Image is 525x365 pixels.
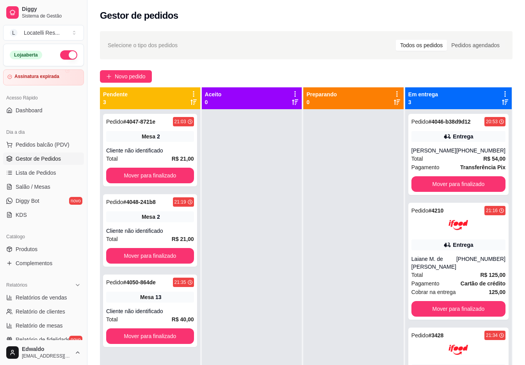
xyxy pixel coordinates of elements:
p: 0 [205,98,222,106]
button: Mover para finalizado [411,176,505,192]
p: Em entrega [408,90,438,98]
img: ifood [448,340,468,360]
button: Mover para finalizado [106,248,194,264]
span: Pedidos balcão (PDV) [16,141,69,149]
span: Relatório de mesas [16,322,63,330]
span: Produtos [16,245,37,253]
strong: # 3428 [428,332,443,338]
span: Novo pedido [115,72,146,81]
div: Acesso Rápido [3,92,84,104]
button: Mover para finalizado [106,168,194,183]
strong: Transferência Pix [460,164,505,170]
span: Total [411,271,423,279]
p: 0 [306,98,337,106]
span: Relatório de fidelidade [16,336,70,344]
span: Pedido [106,199,123,205]
span: Relatórios de vendas [16,294,67,301]
span: Salão / Mesas [16,183,50,191]
span: Total [106,315,118,324]
a: Relatórios de vendas [3,291,84,304]
div: Cliente não identificado [106,307,194,315]
div: Laiane M. de [PERSON_NAME] [411,255,456,271]
a: Relatório de mesas [3,319,84,332]
strong: R$ 21,00 [172,156,194,162]
span: Relatórios [6,282,27,288]
div: 13 [155,293,162,301]
span: Gestor de Pedidos [16,155,61,163]
button: Alterar Status [60,50,77,60]
span: Pedido [106,119,123,125]
span: plus [106,74,112,79]
span: Relatório de clientes [16,308,65,315]
button: Mover para finalizado [106,328,194,344]
div: [PERSON_NAME] [411,147,456,154]
strong: # 4048-241b8 [123,199,156,205]
span: Mesa [140,293,154,301]
div: 2 [157,133,160,140]
p: 3 [103,98,128,106]
strong: # 4210 [428,207,443,214]
div: Dia a dia [3,126,84,138]
strong: # 4046-b38d9d12 [428,119,470,125]
a: Relatório de fidelidadenovo [3,333,84,346]
button: Edwaldo[EMAIL_ADDRESS][DOMAIN_NAME] [3,343,84,362]
strong: # 4050-864de [123,279,156,285]
p: Aceito [205,90,222,98]
strong: 125,00 [489,289,505,295]
span: Diggy [22,6,81,13]
span: Total [106,235,118,243]
a: Salão / Mesas [3,181,84,193]
strong: R$ 54,00 [483,156,505,162]
button: Pedidos balcão (PDV) [3,138,84,151]
a: Relatório de clientes [3,305,84,318]
span: Cobrar na entrega [411,288,456,296]
div: Entrega [453,133,473,140]
span: Diggy Bot [16,197,39,205]
strong: R$ 21,00 [172,236,194,242]
strong: R$ 125,00 [480,272,505,278]
a: Produtos [3,243,84,255]
div: 21:34 [486,332,498,338]
span: Selecione o tipo dos pedidos [108,41,178,50]
span: Total [106,154,118,163]
p: 3 [408,98,438,106]
strong: R$ 40,00 [172,316,194,322]
div: 21:35 [174,279,186,285]
button: Mover para finalizado [411,301,505,317]
div: 2 [157,213,160,221]
p: Preparando [306,90,337,98]
div: 20:53 [486,119,498,125]
div: 21:16 [486,207,498,214]
span: Sistema de Gestão [22,13,81,19]
strong: Cartão de crédito [461,280,505,287]
span: Pedido [411,119,429,125]
div: [PHONE_NUMBER] [456,147,505,154]
div: Locatelli Res ... [24,29,60,37]
div: Catálogo [3,230,84,243]
div: [PHONE_NUMBER] [456,255,505,271]
div: Entrega [453,241,473,249]
span: Total [411,154,423,163]
button: Select a team [3,25,84,41]
a: Dashboard [3,104,84,117]
span: Complementos [16,259,52,267]
div: Cliente não identificado [106,227,194,235]
a: KDS [3,209,84,221]
img: ifood [448,215,468,235]
strong: # 4047-8721e [123,119,156,125]
h2: Gestor de pedidos [100,9,178,22]
button: Novo pedido [100,70,152,83]
a: Diggy Botnovo [3,195,84,207]
div: 21:19 [174,199,186,205]
p: Pendente [103,90,128,98]
a: DiggySistema de Gestão [3,3,84,22]
div: Loja aberta [10,51,42,59]
div: Pedidos agendados [447,40,504,51]
a: Lista de Pedidos [3,167,84,179]
span: Dashboard [16,106,43,114]
span: Lista de Pedidos [16,169,56,177]
span: Mesa [142,213,155,221]
span: L [10,29,18,37]
a: Complementos [3,257,84,269]
div: Todos os pedidos [396,40,447,51]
